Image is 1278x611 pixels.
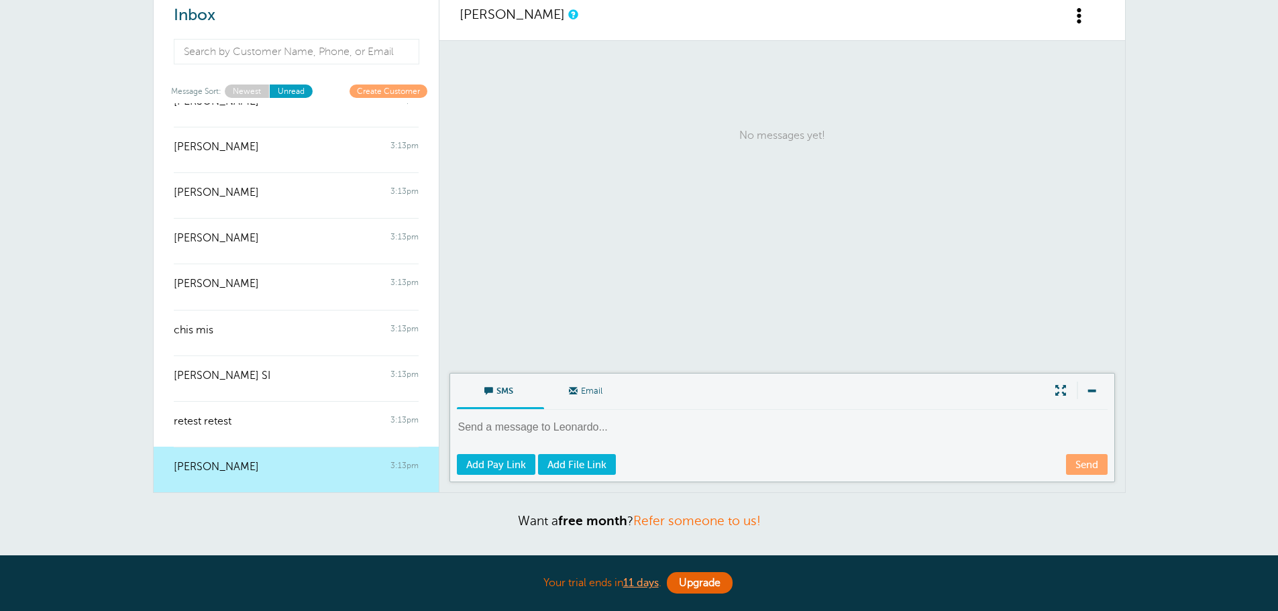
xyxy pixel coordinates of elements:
[568,10,576,19] a: This is a history of all communications between GoReminders and your customer.
[154,401,439,447] a: retest retest 3:13pm
[350,85,427,97] a: Create Customer
[547,459,606,470] span: Add File Link
[154,310,439,355] a: chis mis 3:13pm
[174,324,213,337] span: chis mis
[174,370,270,382] span: [PERSON_NAME] SI
[304,569,975,598] div: Your trial ends in .
[390,461,419,474] span: 3:13pm
[390,415,419,428] span: 3:13pm
[174,186,259,199] span: [PERSON_NAME]
[174,415,231,428] span: retest retest
[457,454,535,475] a: Add Pay Link
[390,141,419,154] span: 3:13pm
[153,513,1126,529] p: Want a ?
[174,6,419,25] h2: Inbox
[174,39,420,64] input: Search by Customer Name, Phone, or Email
[538,454,616,475] a: Add File Link
[154,218,439,264] a: [PERSON_NAME] 3:13pm
[460,7,565,22] a: [PERSON_NAME]
[154,127,439,172] a: [PERSON_NAME] 3:13pm
[174,461,259,474] span: [PERSON_NAME]
[174,141,259,154] span: [PERSON_NAME]
[467,374,534,406] span: SMS
[554,374,621,406] span: Email
[633,514,761,528] a: Refer someone to us!
[558,514,627,528] strong: free month
[154,355,439,401] a: [PERSON_NAME] SI 3:13pm
[466,459,526,470] span: Add Pay Link
[623,577,659,589] a: 11 days
[225,85,269,97] a: Newest
[460,54,1105,217] p: No messages yet!
[174,232,259,245] span: [PERSON_NAME]
[390,370,419,382] span: 3:13pm
[1066,454,1108,475] a: Send
[390,232,419,245] span: 3:13pm
[390,186,419,199] span: 3:13pm
[390,324,419,337] span: 3:13pm
[269,85,313,97] a: Unread
[154,172,439,218] a: [PERSON_NAME] 3:13pm
[171,85,221,97] span: Message Sort:
[390,278,419,290] span: 3:13pm
[154,81,439,127] a: [PERSON_NAME] 3:13pm
[154,447,439,492] a: [PERSON_NAME] 3:13pm
[174,278,259,290] span: [PERSON_NAME]
[667,572,733,594] a: Upgrade
[154,264,439,309] a: [PERSON_NAME] 3:13pm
